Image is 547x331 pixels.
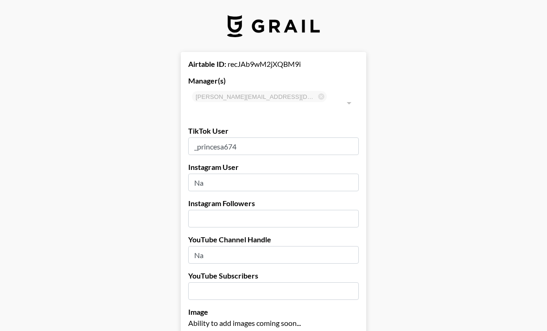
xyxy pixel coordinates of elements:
label: Manager(s) [188,76,359,85]
label: Instagram Followers [188,199,359,208]
span: Ability to add images coming soon... [188,318,301,327]
label: Instagram User [188,162,359,172]
label: TikTok User [188,126,359,136]
div: recJAb9wM2jXQBM9i [188,59,359,69]
label: YouTube Subscribers [188,271,359,280]
img: Grail Talent Logo [227,15,320,37]
label: YouTube Channel Handle [188,235,359,244]
label: Image [188,307,359,317]
strong: Airtable ID: [188,59,226,68]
